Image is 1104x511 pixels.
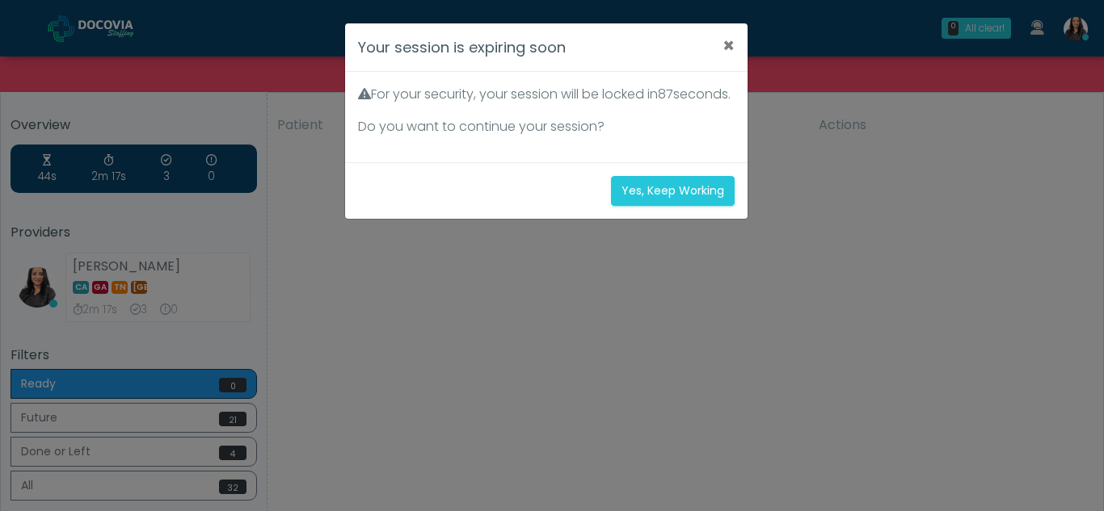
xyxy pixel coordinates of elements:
[710,23,748,69] button: ×
[358,36,566,58] h4: Your session is expiring soon
[658,85,673,103] span: 87
[13,6,61,55] button: Open LiveChat chat widget
[358,85,735,104] p: For your security, your session will be locked in seconds.
[611,176,735,206] button: Yes, Keep Working
[358,117,735,136] p: Do you want to continue your session?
